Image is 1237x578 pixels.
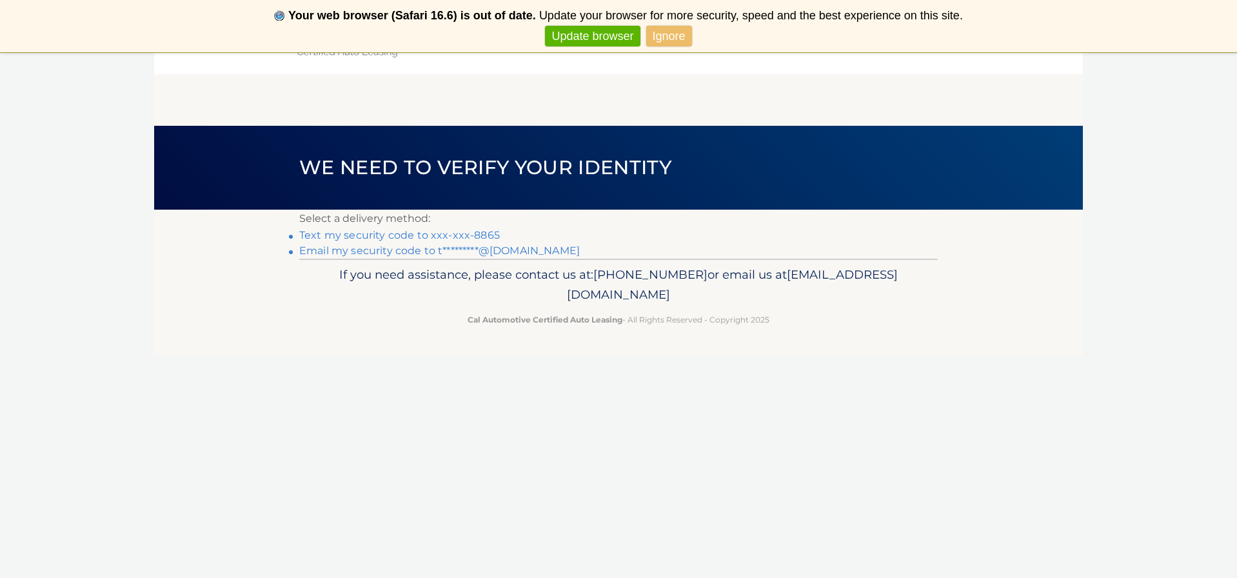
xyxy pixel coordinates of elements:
[299,244,580,257] a: Email my security code to t*********@[DOMAIN_NAME]
[308,264,929,306] p: If you need assistance, please contact us at: or email us at
[299,155,671,179] span: We need to verify your identity
[539,9,963,22] span: Update your browser for more security, speed and the best experience on this site.
[646,26,692,47] a: Ignore
[308,313,929,326] p: - All Rights Reserved - Copyright 2025
[545,26,640,47] a: Update browser
[468,315,622,324] strong: Cal Automotive Certified Auto Leasing
[593,267,708,282] span: [PHONE_NUMBER]
[299,229,500,241] a: Text my security code to xxx-xxx-8865
[288,9,536,22] b: Your web browser (Safari 16.6) is out of date.
[299,210,938,228] p: Select a delivery method:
